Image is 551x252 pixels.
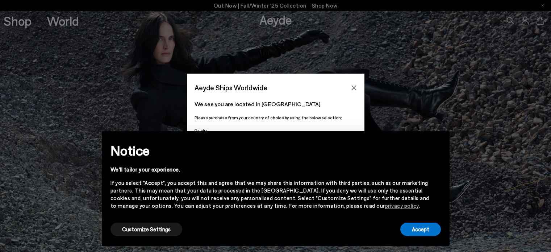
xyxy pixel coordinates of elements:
[435,137,441,147] span: ×
[195,81,267,94] span: Aeyde Ships Worldwide
[110,223,182,236] button: Customize Settings
[348,82,359,93] button: Close
[195,100,357,108] p: We see you are located in [GEOGRAPHIC_DATA]
[195,114,357,121] p: Please purchase from your country of choice by using the below selection:
[400,223,441,236] button: Accept
[110,141,429,160] h2: Notice
[385,202,419,209] a: privacy policy
[110,179,429,210] div: If you select "Accept", you accept this and agree that we may share this information with third p...
[110,166,429,173] div: We'll tailor your experience.
[429,133,447,151] button: Close this notice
